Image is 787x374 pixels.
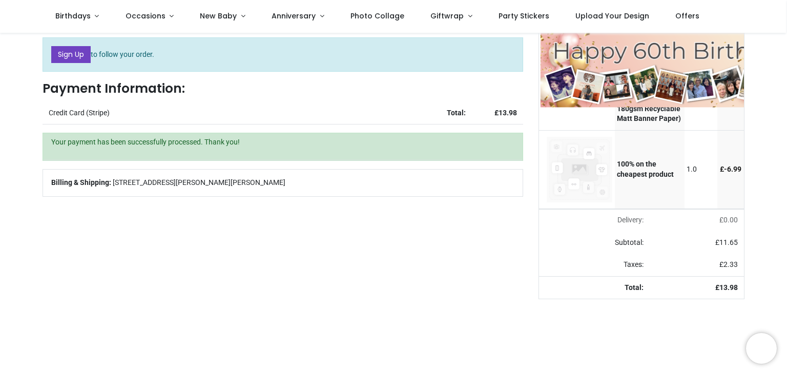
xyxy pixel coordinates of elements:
span: Giftwrap [430,11,464,21]
b: Billing & Shipping: [51,178,111,186]
p: to follow your order. [43,37,523,72]
iframe: Brevo live chat [746,333,777,364]
img: 100% on the cheapest product [547,137,612,202]
td: Credit Card (Stripe) [43,102,421,124]
span: New Baby [200,11,237,21]
strong: Payment Information: [43,79,185,97]
span: 2.33 [723,260,738,268]
strong: Total: [447,109,466,117]
p: Your payment has been successfully processed. Thank you! [51,137,514,148]
span: Photo Collage [350,11,404,21]
td: Delivery will be updated after choosing a new delivery method [539,209,650,232]
span: Offers [675,11,699,21]
span: Party Stickers [499,11,549,21]
div: 1.0 [687,164,715,175]
span: 13.98 [719,283,738,292]
span: Occasions [126,11,165,21]
td: Subtotal: [539,232,650,254]
span: [STREET_ADDRESS][PERSON_NAME][PERSON_NAME] [113,178,285,188]
span: 0.00 [723,216,738,224]
span: £ [715,238,738,246]
span: £ [719,260,738,268]
span: Birthdays [55,11,91,21]
strong: Total: [625,283,644,292]
span: 11.65 [719,238,738,246]
span: £ [719,216,738,224]
strong: £ [715,283,738,292]
span: -﻿6.99 [724,165,741,173]
strong: £ [494,109,517,117]
span: Upload Your Design [575,11,649,21]
td: Taxes: [539,254,650,276]
span: £ [720,165,741,173]
span: 13.98 [499,109,517,117]
strong: 100% on the cheapest product [617,160,674,178]
a: Sign Up [51,46,91,64]
span: Anniversary [272,11,316,21]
